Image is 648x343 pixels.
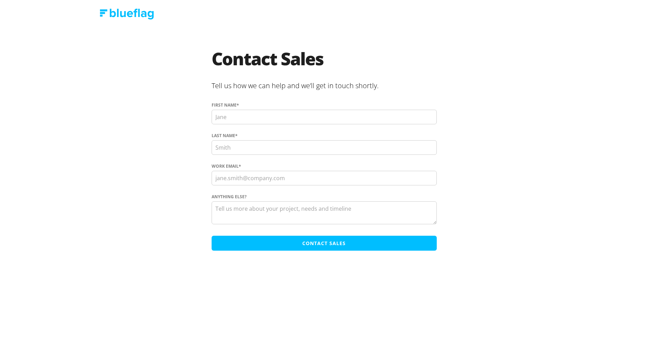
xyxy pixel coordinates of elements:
h1: Contact Sales [212,50,437,78]
input: Contact Sales [212,236,437,251]
input: Jane [212,110,437,124]
input: Smith [212,140,437,155]
span: First name [212,102,237,108]
h2: Tell us how we can help and we’ll get in touch shortly. [212,78,437,95]
span: Anything else? [212,194,247,200]
span: Work Email [212,163,239,169]
img: Blue Flag logo [100,9,154,19]
input: jane.smith@company.com [212,171,437,185]
span: Last name [212,133,235,139]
